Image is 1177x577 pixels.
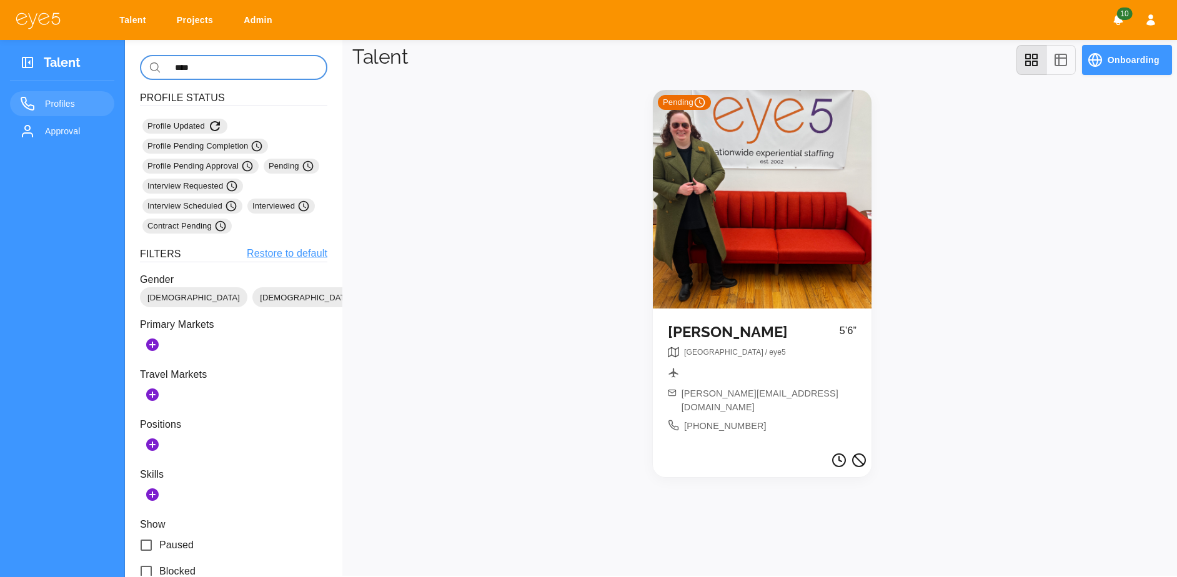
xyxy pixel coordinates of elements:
[1016,45,1046,75] button: grid
[1116,7,1132,20] span: 10
[140,317,327,332] p: Primary Markets
[140,90,327,106] h6: Profile Status
[140,332,165,357] button: Add Markets
[169,9,226,32] a: Projects
[140,517,327,532] p: Show
[769,348,785,357] span: eye5
[1016,45,1076,75] div: view
[352,45,408,69] h1: Talent
[147,140,263,152] span: Profile Pending Completion
[10,119,114,144] a: Approval
[140,246,181,262] h6: Filters
[142,199,242,214] div: Interview Scheduled
[10,91,114,116] a: Profiles
[264,159,319,174] div: Pending
[147,220,227,232] span: Contract Pending
[684,420,767,433] span: [PHONE_NUMBER]
[45,124,104,139] span: Approval
[142,219,232,234] div: Contract Pending
[840,323,857,347] p: 5’6”
[247,246,327,262] a: Restore to default
[140,292,247,304] span: [DEMOGRAPHIC_DATA]
[1107,9,1130,31] button: Notifications
[684,347,786,362] nav: breadcrumb
[140,432,165,457] button: Add Positions
[147,119,222,134] span: Profile Updated
[1082,45,1172,75] button: Onboarding
[684,348,763,357] span: [GEOGRAPHIC_DATA]
[653,90,872,448] a: Pending [PERSON_NAME]5’6”breadcrumb[PERSON_NAME][EMAIL_ADDRESS][DOMAIN_NAME][PHONE_NUMBER]
[236,9,285,32] a: Admin
[111,9,159,32] a: Talent
[15,11,61,29] img: eye5
[252,287,360,307] div: [DEMOGRAPHIC_DATA]
[147,160,254,172] span: Profile Pending Approval
[140,467,327,482] p: Skills
[159,538,194,553] span: Paused
[142,179,243,194] div: Interview Requested
[140,482,165,507] button: Add Skills
[142,119,227,134] div: Profile Updated
[663,96,706,109] span: Pending
[252,292,360,304] span: [DEMOGRAPHIC_DATA]
[1046,45,1076,75] button: table
[44,55,81,74] h3: Talent
[763,347,769,358] li: /
[247,199,315,214] div: Interviewed
[45,96,104,111] span: Profiles
[140,382,165,407] button: Add Secondary Markets
[668,323,840,342] h5: [PERSON_NAME]
[252,200,310,212] span: Interviewed
[269,160,314,172] span: Pending
[142,159,259,174] div: Profile Pending Approval
[140,287,247,307] div: [DEMOGRAPHIC_DATA]
[142,139,268,154] div: Profile Pending Completion
[140,417,327,432] p: Positions
[140,272,327,287] p: Gender
[147,180,238,192] span: Interview Requested
[140,367,327,382] p: Travel Markets
[147,200,237,212] span: Interview Scheduled
[682,387,857,414] span: [PERSON_NAME][EMAIL_ADDRESS][DOMAIN_NAME]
